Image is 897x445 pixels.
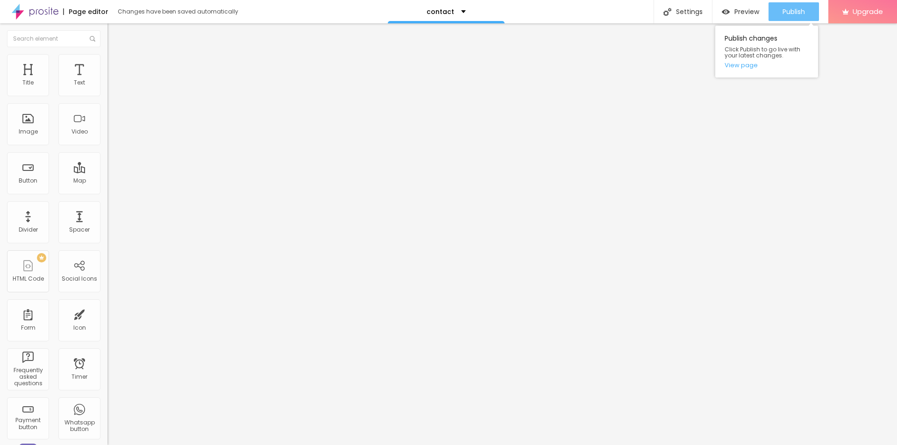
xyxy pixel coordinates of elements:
div: Whatsapp button [61,419,98,433]
div: Form [21,325,36,331]
div: Changes have been saved automatically [118,9,238,14]
div: Social Icons [62,275,97,282]
div: Spacer [69,226,90,233]
div: Publish changes [715,26,818,78]
iframe: Editor [107,23,897,445]
div: Button [19,177,37,184]
span: Click Publish to go live with your latest changes. [725,46,809,58]
img: view-1.svg [722,8,730,16]
span: Upgrade [853,7,883,15]
a: View page [725,62,809,68]
img: Icone [90,36,95,42]
span: Publish [783,8,805,15]
div: Divider [19,226,38,233]
button: Publish [769,2,819,21]
div: Frequently asked questions [9,367,46,387]
span: Preview [734,8,759,15]
p: contact [427,8,454,15]
div: Icon [73,325,86,331]
div: Title [22,79,34,86]
div: Timer [71,374,87,380]
div: Video [71,128,88,135]
img: Icone [663,8,671,16]
div: HTML Code [13,275,44,282]
div: Page editor [63,8,108,15]
div: Map [73,177,86,184]
div: Text [74,79,85,86]
div: Payment button [9,417,46,431]
button: Preview [712,2,769,21]
input: Search element [7,30,100,47]
div: Image [19,128,38,135]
